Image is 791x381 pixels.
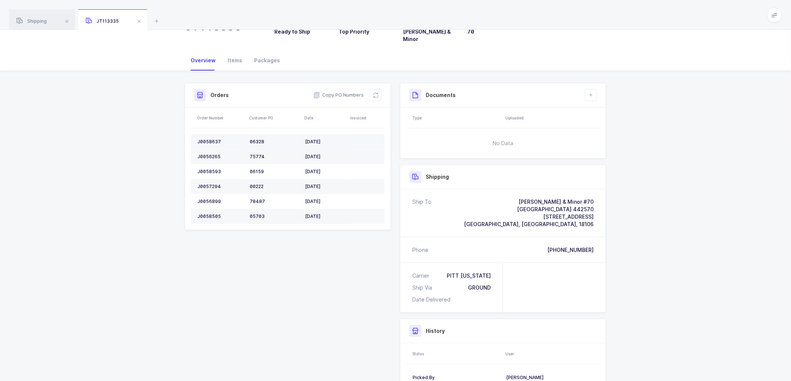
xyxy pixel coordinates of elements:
div: J0058505 [197,213,244,219]
div: Customer PO [249,115,300,121]
h3: Documents [426,91,456,99]
div: Carrier [412,272,432,279]
div: Ship To [412,198,431,228]
div: [DATE] [305,169,345,175]
h3: Shipping [426,173,449,181]
div: J0058593 [197,169,244,175]
div: 05703 [250,213,299,219]
div: Uploaded [505,115,598,121]
div: Date [304,115,346,121]
div: [STREET_ADDRESS] [464,213,594,221]
h3: 70 [468,28,523,35]
div: Packages [248,50,286,71]
div: [DATE] [305,184,345,190]
div: 00222 [250,184,299,190]
div: User [505,351,598,357]
div: [DATE] [305,199,345,204]
div: Ship Via [412,284,435,291]
span: Shipping [16,18,47,24]
div: J0056265 [197,154,244,160]
div: GROUND [468,284,491,291]
div: [PERSON_NAME] & Minor #70 [464,198,594,206]
div: J0056899 [197,199,244,204]
div: PITT [US_STATE] [447,272,491,279]
span: [GEOGRAPHIC_DATA], [GEOGRAPHIC_DATA], 18106 [464,221,594,227]
div: Items [222,50,248,71]
h3: Orders [210,91,229,99]
div: Status [412,351,501,357]
div: Type [412,115,501,121]
h3: Top Priority [339,28,394,35]
div: Invoiced [350,115,382,121]
span: JT113335 [86,18,119,24]
button: Copy PO Numbers [313,91,364,99]
div: [DATE] [305,139,345,145]
div: [PHONE_NUMBER] [547,246,594,254]
div: [DATE] [305,213,345,219]
div: Overview [185,50,222,71]
div: J0058637 [197,139,244,145]
h3: History [426,327,445,335]
div: Date Delivered [412,296,453,303]
div: Order Number [197,115,244,121]
div: 06159 [250,169,299,175]
div: 78487 [250,199,299,204]
div: 06328 [250,139,299,145]
span: No Data [455,132,552,154]
div: J0057294 [197,184,244,190]
div: Picked By [413,375,500,381]
div: [PERSON_NAME] [506,375,594,381]
div: 75774 [250,154,299,160]
div: [DATE] [305,154,345,160]
h3: Ready to Ship [274,28,330,35]
div: Phone [412,246,428,254]
div: [GEOGRAPHIC_DATA] 442570 [464,206,594,213]
h3: [PERSON_NAME] & Minor [403,28,459,43]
